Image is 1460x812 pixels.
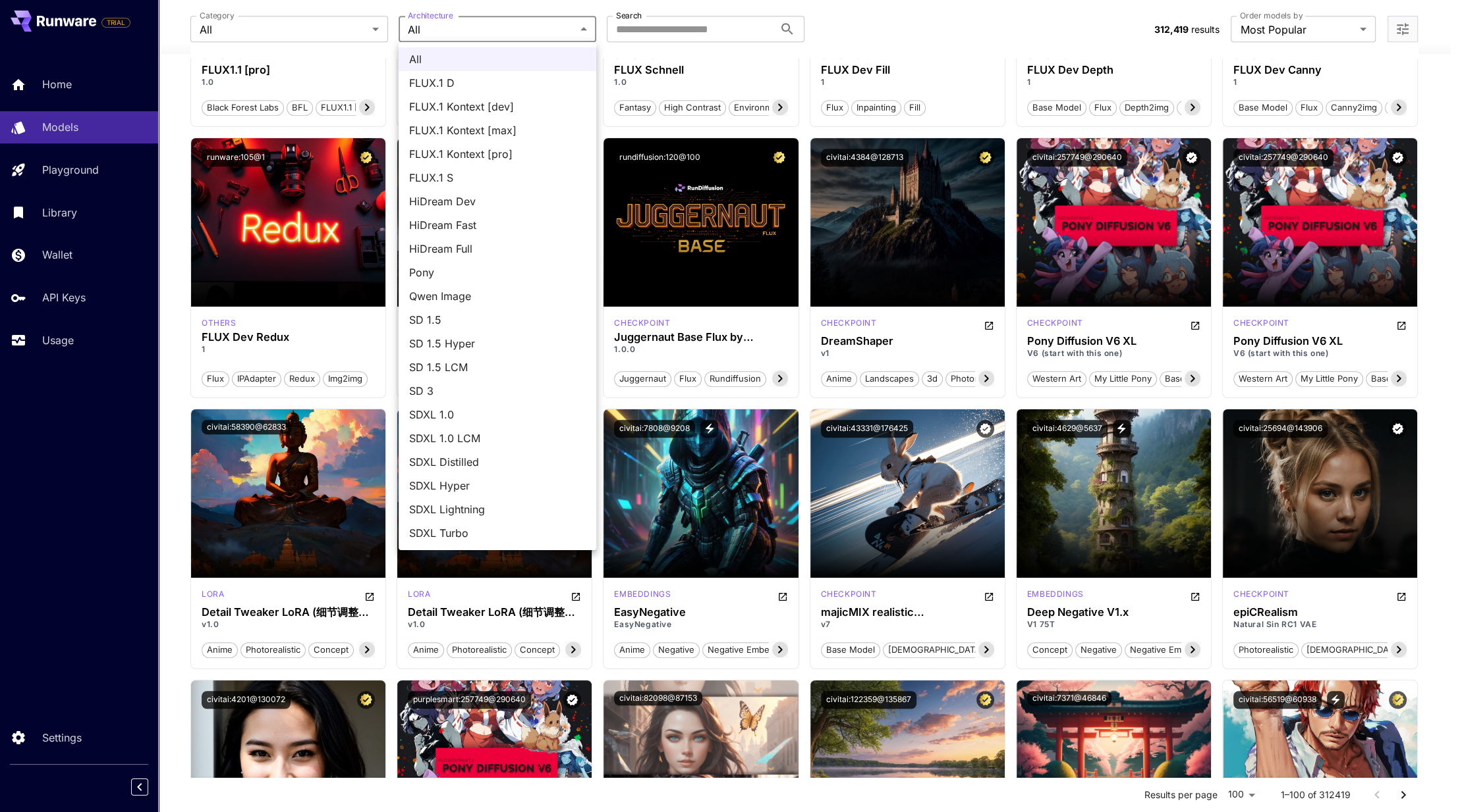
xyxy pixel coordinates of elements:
[409,146,586,162] span: FLUX.1 Kontext [pro]
[409,217,586,233] span: HiDream Fast
[409,525,586,541] span: SDXL Turbo
[409,336,586,351] span: SD 1.5 Hyper
[409,122,586,138] span: FLUX.1 Kontext [max]
[409,99,586,114] span: FLUX.1 Kontext [dev]
[409,265,586,280] span: Pony
[409,359,586,375] span: SD 1.5 LCM
[409,407,586,422] span: SDXL 1.0
[409,241,586,257] span: HiDream Full
[409,478,586,494] span: SDXL Hyper
[409,75,586,91] span: FLUX.1 D
[409,193,586,209] span: HiDream Dev
[409,51,586,67] span: All
[409,454,586,470] span: SDXL Distilled
[409,288,586,304] span: Qwen Image
[409,430,586,446] span: SDXL 1.0 LCM
[409,170,586,186] span: FLUX.1 S
[409,312,586,328] span: SD 1.5
[409,501,586,517] span: SDXL Lightning
[409,383,586,399] span: SD 3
